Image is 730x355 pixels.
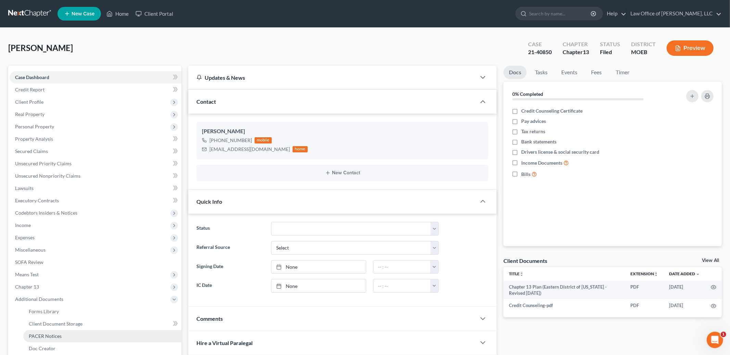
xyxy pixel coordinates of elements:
[503,66,527,79] a: Docs
[202,170,483,176] button: New Contact
[654,272,658,276] i: unfold_more
[193,260,268,274] label: Signing Date
[196,74,468,81] div: Updates & News
[15,136,53,142] span: Property Analysis
[702,258,719,263] a: View All
[521,128,545,135] span: Tax returns
[15,111,44,117] span: Real Property
[512,91,543,97] strong: 0% Completed
[10,256,181,268] a: SOFA Review
[373,261,431,274] input: -- : --
[10,84,181,96] a: Credit Report
[631,48,656,56] div: MOEB
[15,99,43,105] span: Client Profile
[29,345,55,351] span: Doc Creator
[15,247,46,253] span: Miscellaneous
[202,127,483,136] div: [PERSON_NAME]
[29,333,62,339] span: PACER Notices
[528,48,552,56] div: 21-40850
[196,98,216,105] span: Contact
[271,279,366,292] a: None
[196,198,222,205] span: Quick Info
[586,66,607,79] a: Fees
[707,332,723,348] iframe: Intercom live chat
[193,222,268,236] label: Status
[15,284,39,290] span: Chapter 13
[23,330,181,342] a: PACER Notices
[528,40,552,48] div: Case
[529,66,553,79] a: Tasks
[625,281,664,300] td: PDF
[15,148,48,154] span: Secured Claims
[10,145,181,157] a: Secured Claims
[72,11,94,16] span: New Case
[23,318,181,330] a: Client Document Storage
[509,271,524,276] a: Titleunfold_more
[255,137,272,143] div: mobile
[563,40,589,48] div: Chapter
[521,171,530,178] span: Bills
[209,146,290,153] div: [EMAIL_ADDRESS][DOMAIN_NAME]
[521,138,556,145] span: Bank statements
[15,74,49,80] span: Case Dashboard
[193,279,268,293] label: IC Date
[521,160,562,166] span: Income Documents
[15,234,35,240] span: Expenses
[193,241,268,255] label: Referral Source
[521,118,546,125] span: Pay advices
[563,48,589,56] div: Chapter
[630,271,658,276] a: Extensionunfold_more
[10,194,181,207] a: Executory Contracts
[29,308,59,314] span: Forms Library
[600,40,620,48] div: Status
[10,71,181,84] a: Case Dashboard
[15,161,72,166] span: Unsecured Priority Claims
[15,222,31,228] span: Income
[664,299,705,312] td: [DATE]
[29,321,82,327] span: Client Document Storage
[103,8,132,20] a: Home
[521,107,582,114] span: Credit Counseling Certificate
[132,8,177,20] a: Client Portal
[583,49,589,55] span: 13
[373,279,431,292] input: -- : --
[196,315,223,322] span: Comments
[15,198,59,203] span: Executory Contracts
[23,305,181,318] a: Forms Library
[627,8,721,20] a: Law Office of [PERSON_NAME], LLC
[600,48,620,56] div: Filed
[293,146,308,152] div: home
[529,7,592,20] input: Search by name...
[15,173,80,179] span: Unsecured Nonpriority Claims
[503,281,625,300] td: Chapter 13 Plan (Eastern District of [US_STATE] - Revised [DATE])
[503,257,547,264] div: Client Documents
[556,66,583,79] a: Events
[10,170,181,182] a: Unsecured Nonpriority Claims
[520,272,524,276] i: unfold_more
[15,87,44,92] span: Credit Report
[625,299,664,312] td: PDF
[603,8,626,20] a: Help
[209,137,252,144] div: [PHONE_NUMBER]
[631,40,656,48] div: District
[696,272,700,276] i: expand_more
[10,182,181,194] a: Lawsuits
[15,124,54,129] span: Personal Property
[15,185,34,191] span: Lawsuits
[23,342,181,355] a: Doc Creator
[15,271,39,277] span: Means Test
[10,133,181,145] a: Property Analysis
[271,261,366,274] a: None
[10,157,181,170] a: Unsecured Priority Claims
[8,43,73,53] span: [PERSON_NAME]
[669,271,700,276] a: Date Added expand_more
[15,210,77,216] span: Codebtors Insiders & Notices
[664,281,705,300] td: [DATE]
[15,296,63,302] span: Additional Documents
[721,332,726,337] span: 1
[610,66,635,79] a: Timer
[196,340,253,346] span: Hire a Virtual Paralegal
[15,259,43,265] span: SOFA Review
[667,40,714,56] button: Preview
[521,149,599,155] span: Drivers license & social security card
